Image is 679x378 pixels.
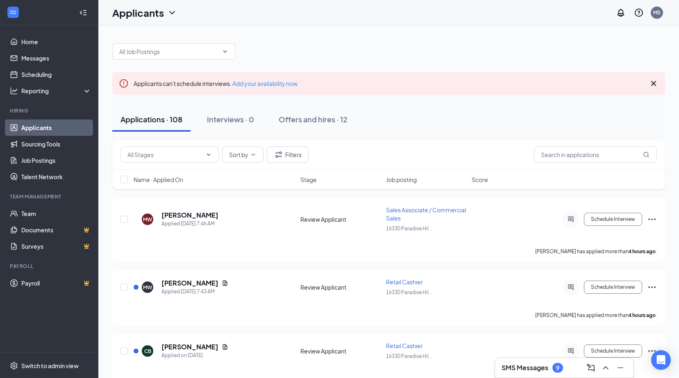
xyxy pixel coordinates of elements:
[10,263,90,270] div: Payroll
[161,211,218,220] h5: [PERSON_NAME]
[279,114,347,124] div: Offers and hires · 12
[534,146,657,163] input: Search in applications
[143,216,152,223] div: MW
[649,79,659,88] svg: Cross
[21,87,92,95] div: Reporting
[134,80,297,87] span: Applicants can't schedule interviews.
[207,114,254,124] div: Interviews · 0
[601,363,611,373] svg: ChevronUp
[205,151,212,158] svg: ChevronDown
[386,342,423,349] span: Retail Cashier
[120,114,182,124] div: Applications · 108
[566,348,576,354] svg: ActiveChat
[629,312,656,318] b: 4 hours ago
[21,222,91,238] a: DocumentsCrown
[161,279,218,288] h5: [PERSON_NAME]
[472,175,488,184] span: Score
[584,344,642,358] button: Schedule Interview
[300,175,317,184] span: Stage
[21,205,91,222] a: Team
[229,152,248,157] span: Sort by
[222,280,228,286] svg: Document
[10,87,18,95] svg: Analysis
[584,281,642,294] button: Schedule Interview
[21,50,91,66] a: Messages
[643,151,649,158] svg: MagnifyingGlass
[161,288,228,296] div: Applied [DATE] 7:43 AM
[21,119,91,136] a: Applicants
[250,151,257,158] svg: ChevronDown
[21,136,91,152] a: Sourcing Tools
[167,8,177,18] svg: ChevronDown
[10,362,18,370] svg: Settings
[10,193,90,200] div: Team Management
[647,282,657,292] svg: Ellipses
[584,213,642,226] button: Schedule Interview
[386,289,433,295] span: 16330 Paradise Hil ...
[651,350,671,370] div: Open Intercom Messenger
[21,238,91,254] a: SurveysCrown
[21,152,91,169] a: Job Postings
[119,79,129,88] svg: Error
[566,216,576,223] svg: ActiveChat
[222,344,228,350] svg: Document
[300,215,381,223] div: Review Applicant
[556,364,559,371] div: 9
[599,361,612,374] button: ChevronUp
[119,47,218,56] input: All Job Postings
[222,48,228,55] svg: ChevronDown
[386,353,433,359] span: 16330 Paradise Hil ...
[274,150,284,160] svg: Filter
[21,34,91,50] a: Home
[79,9,87,17] svg: Collapse
[386,175,417,184] span: Job posting
[634,8,644,18] svg: QuestionInfo
[144,348,151,355] div: CB
[386,206,466,222] span: Sales Associate / Commercial Sales
[616,8,626,18] svg: Notifications
[127,150,202,159] input: All Stages
[629,248,656,254] b: 4 hours ago
[21,66,91,83] a: Scheduling
[9,8,17,16] svg: WorkstreamLogo
[300,283,381,291] div: Review Applicant
[614,361,627,374] button: Minimize
[134,175,183,184] span: Name · Applied On
[502,363,548,372] h3: SMS Messages
[161,342,218,351] h5: [PERSON_NAME]
[300,347,381,355] div: Review Applicant
[566,284,576,290] svg: ActiveChat
[112,6,164,20] h1: Applicants
[10,107,90,114] div: Hiring
[21,362,79,370] div: Switch to admin view
[222,146,263,163] button: Sort byChevronDown
[584,361,597,374] button: ComposeMessage
[143,284,152,291] div: MW
[386,278,423,286] span: Retail Cashier
[647,214,657,224] svg: Ellipses
[21,169,91,185] a: Talent Network
[586,363,596,373] svg: ComposeMessage
[267,146,309,163] button: Filter Filters
[615,363,625,373] svg: Minimize
[161,351,228,360] div: Applied on [DATE]
[21,275,91,291] a: PayrollCrown
[647,346,657,356] svg: Ellipses
[535,312,657,319] p: [PERSON_NAME] has applied more than .
[161,220,218,228] div: Applied [DATE] 7:46 AM
[386,225,433,232] span: 16330 Paradise Hil ...
[232,80,297,87] a: Add your availability now
[653,9,661,16] div: MS
[535,248,657,255] p: [PERSON_NAME] has applied more than .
